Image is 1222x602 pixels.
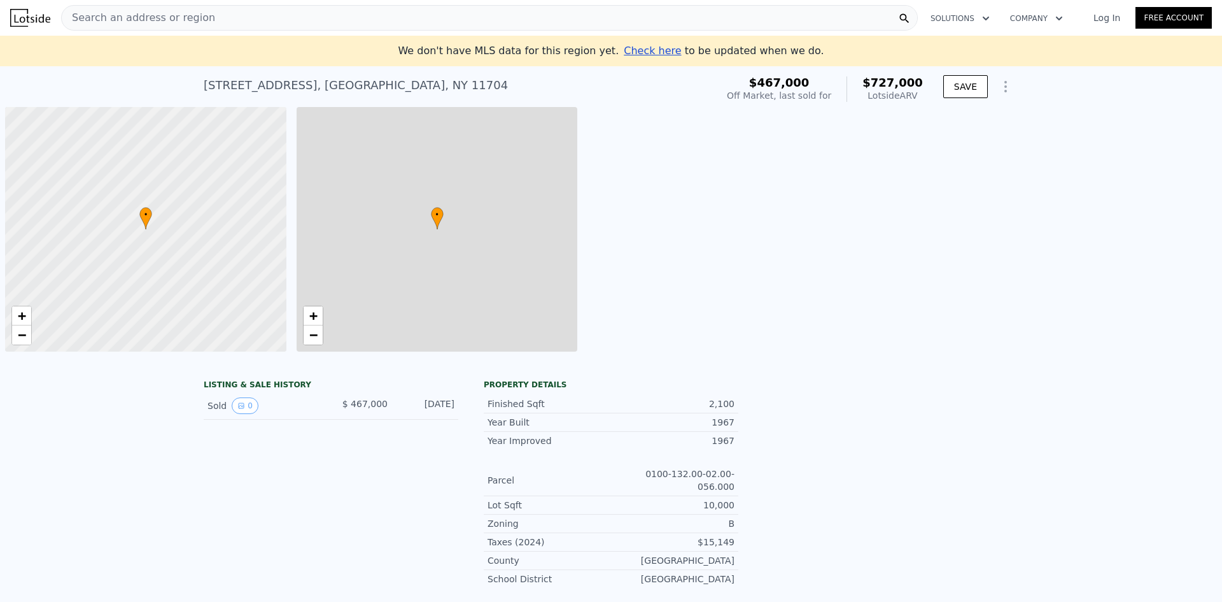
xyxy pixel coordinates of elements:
div: [DATE] [398,398,454,414]
div: [STREET_ADDRESS] , [GEOGRAPHIC_DATA] , NY 11704 [204,76,508,94]
a: Zoom in [12,306,31,326]
button: SAVE [943,75,988,98]
span: $ 467,000 [342,399,388,409]
div: Taxes (2024) [488,536,611,548]
div: Year Built [488,416,611,429]
div: School District [488,573,611,585]
button: Solutions [920,7,1000,30]
div: 0100-132.00-02.00-056.000 [611,468,734,493]
a: Zoom out [12,326,31,345]
span: $467,000 [749,76,810,89]
a: Zoom in [304,306,323,326]
span: − [309,327,317,343]
div: Property details [484,380,738,390]
div: Sold [207,398,321,414]
button: View historical data [232,398,258,414]
div: Lotside ARV [862,89,923,102]
span: Check here [624,45,681,57]
div: Finished Sqft [488,398,611,410]
div: [GEOGRAPHIC_DATA] [611,554,734,567]
div: Off Market, last sold for [727,89,831,102]
span: • [431,209,444,220]
div: • [431,207,444,229]
span: + [309,308,317,324]
div: County [488,554,611,567]
div: Parcel [488,474,611,487]
span: + [18,308,26,324]
span: • [139,209,152,220]
button: Show Options [993,74,1018,99]
div: to be updated when we do. [624,43,824,59]
span: − [18,327,26,343]
div: B [611,517,734,530]
span: Search an address or region [62,10,215,25]
div: 10,000 [611,499,734,512]
span: $727,000 [862,76,923,89]
img: Lotside [10,9,50,27]
div: $15,149 [611,536,734,548]
div: We don't have MLS data for this region yet. [398,43,824,59]
div: Zoning [488,517,611,530]
div: Lot Sqft [488,499,611,512]
div: 1967 [611,434,734,447]
div: Year Improved [488,434,611,447]
a: Log In [1078,11,1135,24]
div: 2,100 [611,398,734,410]
button: Company [1000,7,1073,30]
a: Zoom out [304,326,323,345]
div: [GEOGRAPHIC_DATA] [611,573,734,585]
a: Free Account [1135,7,1212,29]
div: LISTING & SALE HISTORY [204,380,458,392]
div: • [139,207,152,229]
div: 1967 [611,416,734,429]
